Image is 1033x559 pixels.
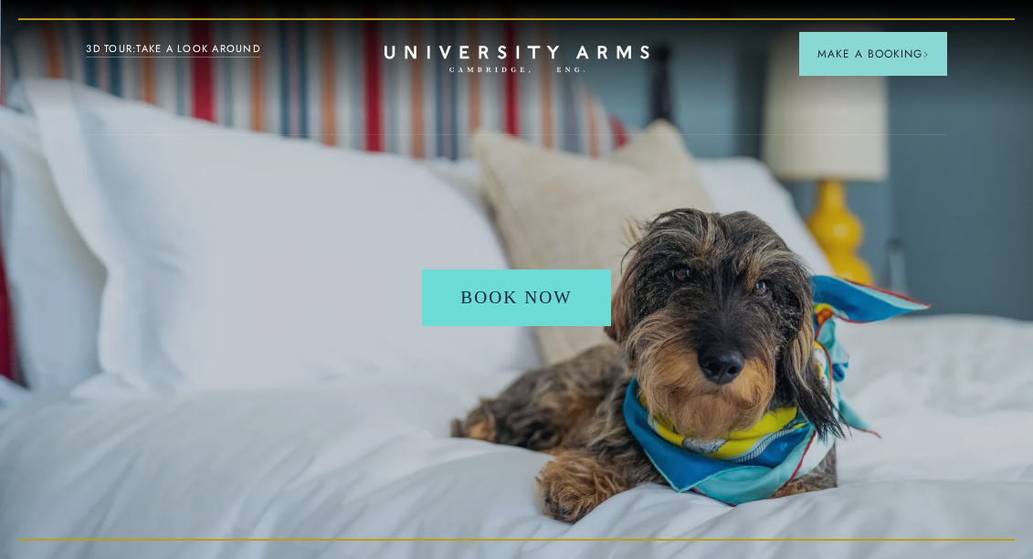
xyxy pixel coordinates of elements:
a: 3D TOUR:TAKE A LOOK AROUND [86,41,260,58]
img: Arrow icon [922,51,929,58]
span: Make a Booking [817,46,929,62]
button: Make a BookingArrow icon [799,32,947,76]
a: Book Now [422,269,610,325]
a: Home [385,46,649,74]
